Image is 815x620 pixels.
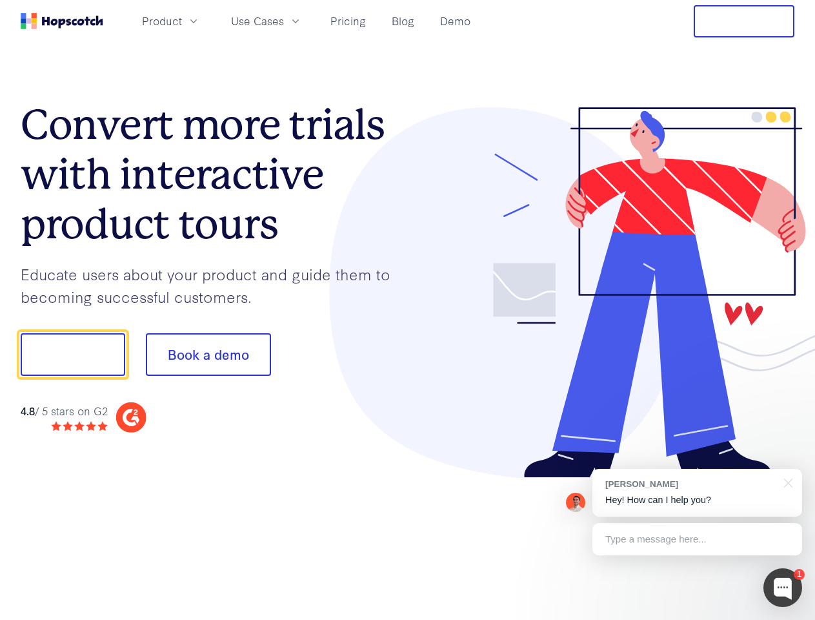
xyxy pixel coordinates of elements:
img: Mark Spera [566,493,585,512]
a: Home [21,13,103,29]
button: Free Trial [694,5,794,37]
a: Blog [387,10,419,32]
span: Use Cases [231,13,284,29]
button: Use Cases [223,10,310,32]
p: Educate users about your product and guide them to becoming successful customers. [21,263,408,307]
div: 1 [794,569,805,580]
div: [PERSON_NAME] [605,478,776,490]
a: Demo [435,10,476,32]
a: Pricing [325,10,371,32]
button: Show me! [21,333,125,376]
h1: Convert more trials with interactive product tours [21,100,408,249]
div: Type a message here... [592,523,802,555]
button: Book a demo [146,333,271,376]
div: / 5 stars on G2 [21,403,108,419]
strong: 4.8 [21,403,35,418]
span: Product [142,13,182,29]
p: Hey! How can I help you? [605,493,789,507]
button: Product [134,10,208,32]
